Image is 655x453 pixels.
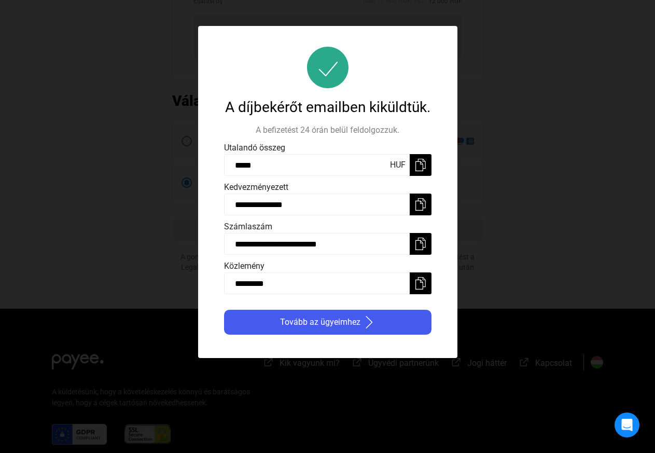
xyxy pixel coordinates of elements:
[224,261,264,271] span: Közlemény
[615,413,639,437] div: Open Intercom Messenger
[224,99,431,116] div: A díjbekérőt emailben kiküldtük.
[224,222,272,231] span: Számlaszám
[224,143,285,153] span: Utalandó összeg
[307,47,349,88] img: success-icon
[224,310,431,335] button: Tovább az ügyeimhezarrow-right-white
[363,316,375,328] img: arrow-right-white
[224,124,431,136] div: A befizetést 24 órán belül feldolgozzuk.
[224,182,288,192] span: Kedvezményezett
[414,277,427,290] img: copy-white.svg
[414,198,427,211] img: copy-white.svg
[280,316,360,328] span: Tovább az ügyeimhez
[414,159,427,171] img: copy-white.svg
[414,238,427,250] img: copy-white.svg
